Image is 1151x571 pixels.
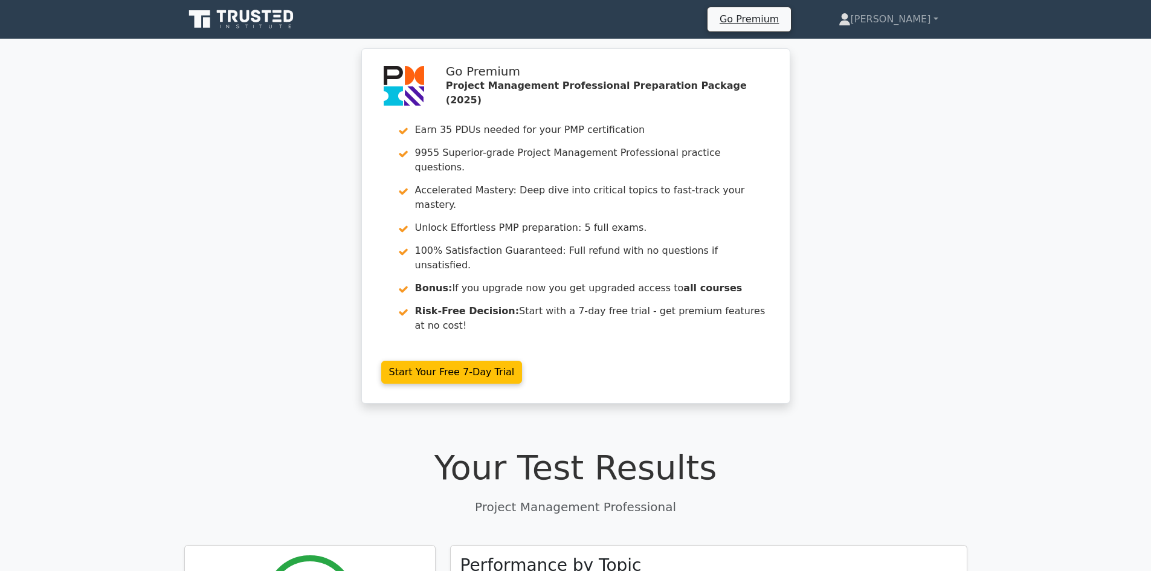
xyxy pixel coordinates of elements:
[712,11,786,27] a: Go Premium
[381,361,523,384] a: Start Your Free 7-Day Trial
[184,498,967,516] p: Project Management Professional
[184,447,967,488] h1: Your Test Results
[810,7,967,31] a: [PERSON_NAME]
